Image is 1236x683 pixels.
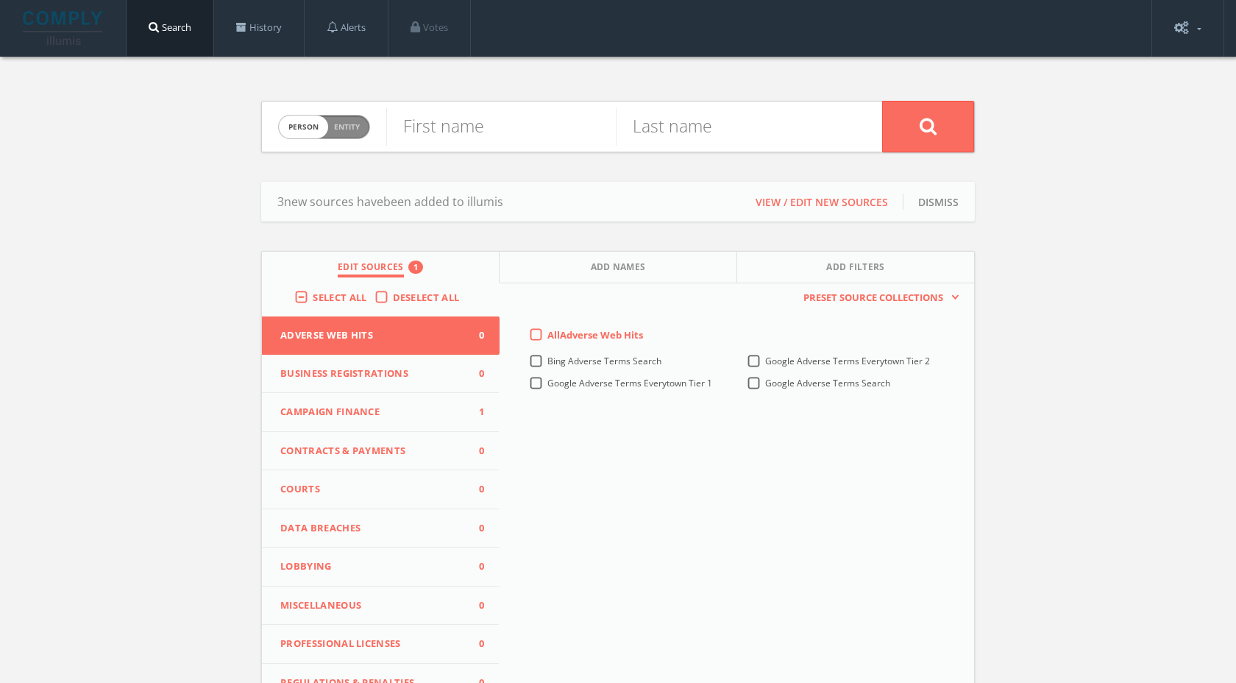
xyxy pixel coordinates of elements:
[262,548,500,587] button: Lobbying0
[313,291,366,304] span: Select All
[463,637,485,651] span: 0
[463,405,485,420] span: 1
[500,252,737,283] button: Add Names
[280,637,463,651] span: Professional Licenses
[796,291,959,305] button: Preset Source Collections
[334,121,360,132] span: Entity
[463,328,485,343] span: 0
[408,261,423,274] div: 1
[393,291,460,304] span: Deselect All
[826,261,885,277] span: Add Filters
[280,328,463,343] span: Adverse Web Hits
[262,393,500,432] button: Campaign Finance1
[463,444,485,459] span: 0
[262,432,500,471] button: Contracts & Payments0
[262,316,500,355] button: Adverse Web Hits0
[262,355,500,394] button: Business Registrations0
[463,367,485,381] span: 0
[338,261,404,277] span: Edit Sources
[280,367,463,381] span: Business Registrations
[23,11,105,45] img: illumis
[262,509,500,548] button: Data Breaches0
[277,193,503,210] span: 3 new source s have been added to illumis
[262,625,500,664] button: Professional Licenses0
[737,252,974,283] button: Add Filters
[463,598,485,613] span: 0
[280,444,463,459] span: Contracts & Payments
[765,377,890,389] span: Google Adverse Terms Search
[280,482,463,497] span: Courts
[756,194,888,210] button: View / Edit new sources
[591,261,646,277] span: Add Names
[262,587,500,626] button: Miscellaneous0
[280,521,463,536] span: Data Breaches
[918,194,959,210] button: Dismiss
[796,291,951,305] span: Preset Source Collections
[547,328,643,341] span: All Adverse Web Hits
[279,116,328,138] span: person
[280,559,463,574] span: Lobbying
[280,405,463,420] span: Campaign Finance
[463,559,485,574] span: 0
[547,355,661,367] span: Bing Adverse Terms Search
[463,482,485,497] span: 0
[280,598,463,613] span: Miscellaneous
[262,252,500,283] button: Edit Sources1
[262,470,500,509] button: Courts0
[765,355,930,367] span: Google Adverse Terms Everytown Tier 2
[547,377,712,389] span: Google Adverse Terms Everytown Tier 1
[463,521,485,536] span: 0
